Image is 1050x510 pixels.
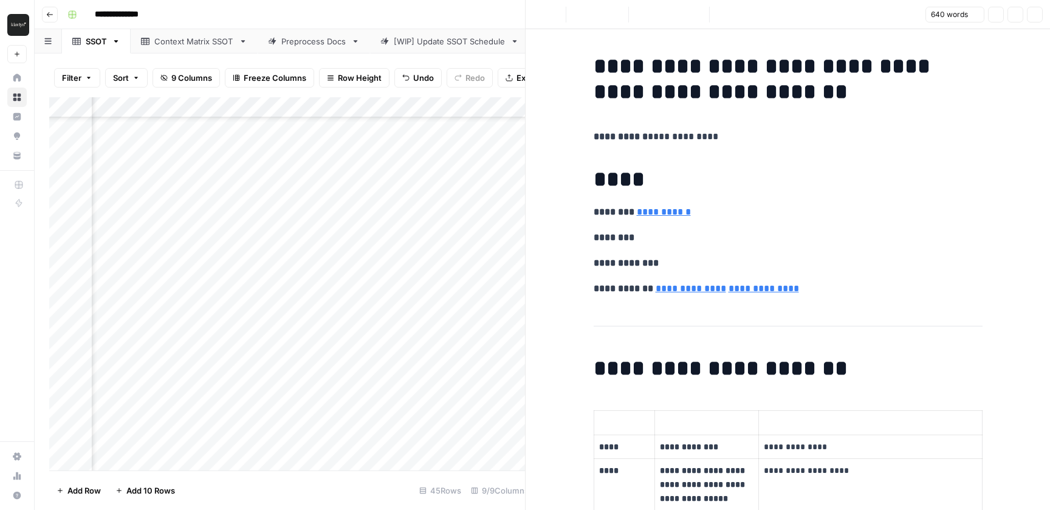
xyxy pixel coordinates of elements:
span: Undo [413,72,434,84]
span: Sort [113,72,129,84]
button: Undo [394,68,442,88]
div: Context Matrix SSOT [154,35,234,47]
button: Filter [54,68,100,88]
span: Add 10 Rows [126,484,175,497]
button: 9 Columns [153,68,220,88]
button: Freeze Columns [225,68,314,88]
span: Freeze Columns [244,72,306,84]
div: [WIP] Update SSOT Schedule [394,35,506,47]
div: SSOT [86,35,107,47]
a: Opportunities [7,126,27,146]
a: Context Matrix SSOT [131,29,258,53]
span: 640 words [931,9,968,20]
button: Sort [105,68,148,88]
span: Filter [62,72,81,84]
a: Settings [7,447,27,466]
button: Workspace: Klaviyo [7,10,27,40]
a: Home [7,68,27,88]
button: Add 10 Rows [108,481,182,500]
button: Add Row [49,481,108,500]
a: Preprocess Docs [258,29,370,53]
button: Help + Support [7,486,27,505]
a: [WIP] Update SSOT Schedule [370,29,529,53]
span: Export CSV [516,72,560,84]
div: Preprocess Docs [281,35,346,47]
a: Your Data [7,146,27,165]
button: Export CSV [498,68,568,88]
button: 640 words [925,7,984,22]
span: Redo [465,72,485,84]
button: Redo [447,68,493,88]
a: Usage [7,466,27,486]
span: 9 Columns [171,72,212,84]
span: Row Height [338,72,382,84]
div: 9/9 Columns [466,481,534,500]
a: Insights [7,107,27,126]
a: Browse [7,88,27,107]
img: Klaviyo Logo [7,14,29,36]
span: Add Row [67,484,101,497]
button: Row Height [319,68,389,88]
a: SSOT [62,29,131,53]
div: 45 Rows [414,481,466,500]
